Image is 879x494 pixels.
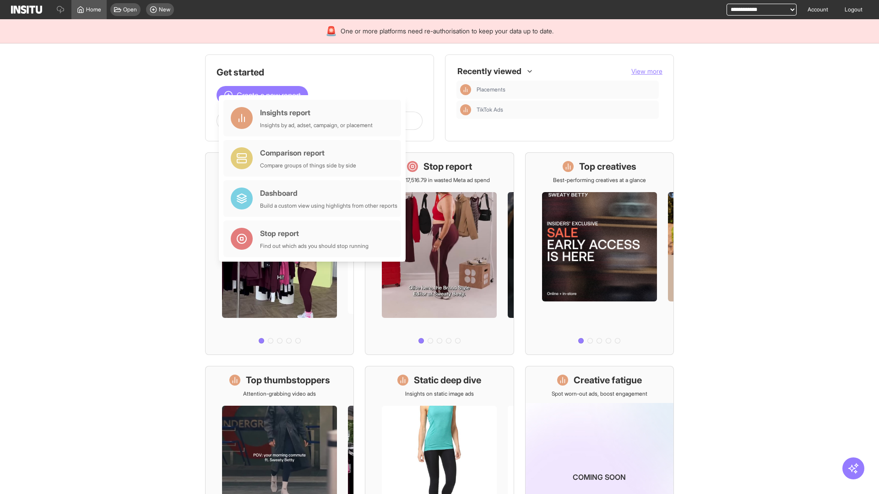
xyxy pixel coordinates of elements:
h1: Top creatives [579,160,636,173]
span: One or more platforms need re-authorisation to keep your data up to date. [341,27,553,36]
div: Comparison report [260,147,356,158]
a: Stop reportSave £17,516.79 in wasted Meta ad spend [365,152,514,355]
h1: Static deep dive [414,374,481,387]
span: TikTok Ads [477,106,503,113]
span: View more [631,67,662,75]
p: Insights on static image ads [405,390,474,397]
div: Insights [460,104,471,115]
p: Attention-grabbing video ads [243,390,316,397]
span: Create a new report [237,90,301,101]
img: Logo [11,5,42,14]
button: View more [631,67,662,76]
div: Insights report [260,107,373,118]
span: Placements [477,86,505,93]
span: New [159,6,170,13]
h1: Get started [217,66,423,79]
div: 🚨 [326,25,337,38]
span: Home [86,6,101,13]
div: Insights [460,84,471,95]
a: Top creativesBest-performing creatives at a glance [525,152,674,355]
div: Dashboard [260,188,397,199]
span: TikTok Ads [477,106,655,113]
div: Compare groups of things side by side [260,162,356,169]
span: Placements [477,86,655,93]
button: Create a new report [217,86,308,104]
div: Find out which ads you should stop running [260,242,369,250]
div: Stop report [260,228,369,239]
p: Best-performing creatives at a glance [553,177,646,184]
h1: Top thumbstoppers [246,374,330,387]
p: Save £17,516.79 in wasted Meta ad spend [389,177,490,184]
h1: Stop report [423,160,472,173]
div: Build a custom view using highlights from other reports [260,202,397,209]
div: Insights by ad, adset, campaign, or placement [260,122,373,129]
a: What's live nowSee all active ads instantly [205,152,354,355]
span: Open [123,6,137,13]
